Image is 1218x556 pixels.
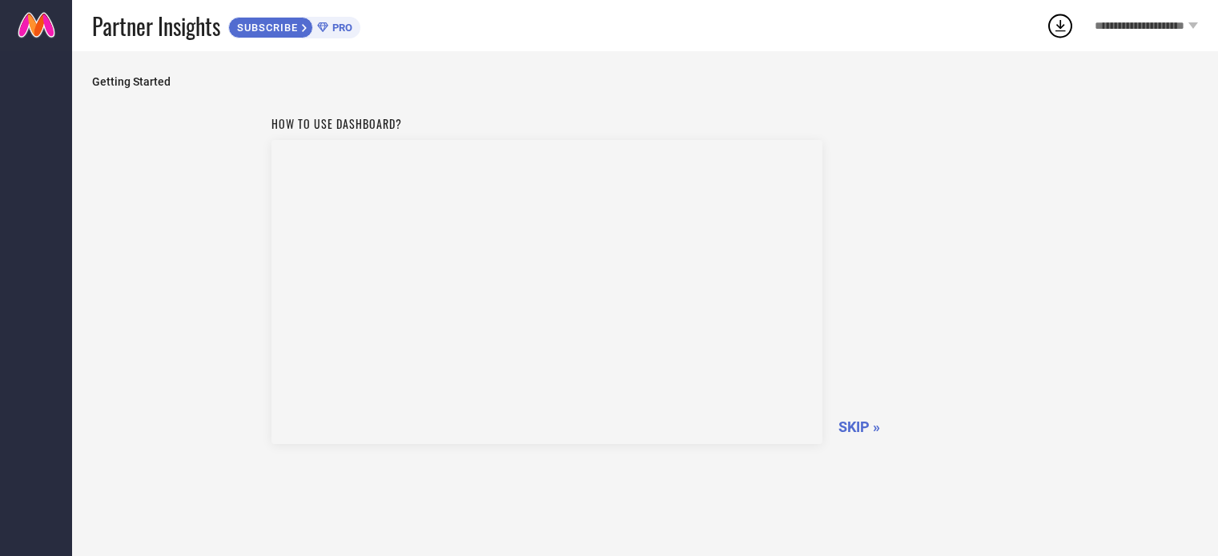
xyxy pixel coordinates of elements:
[271,115,822,132] h1: How to use dashboard?
[328,22,352,34] span: PRO
[838,418,880,435] span: SKIP »
[92,75,1198,88] span: Getting Started
[92,10,220,42] span: Partner Insights
[229,22,302,34] span: SUBSCRIBE
[228,13,360,38] a: SUBSCRIBEPRO
[1046,11,1075,40] div: Open download list
[271,140,822,444] iframe: Workspace Section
